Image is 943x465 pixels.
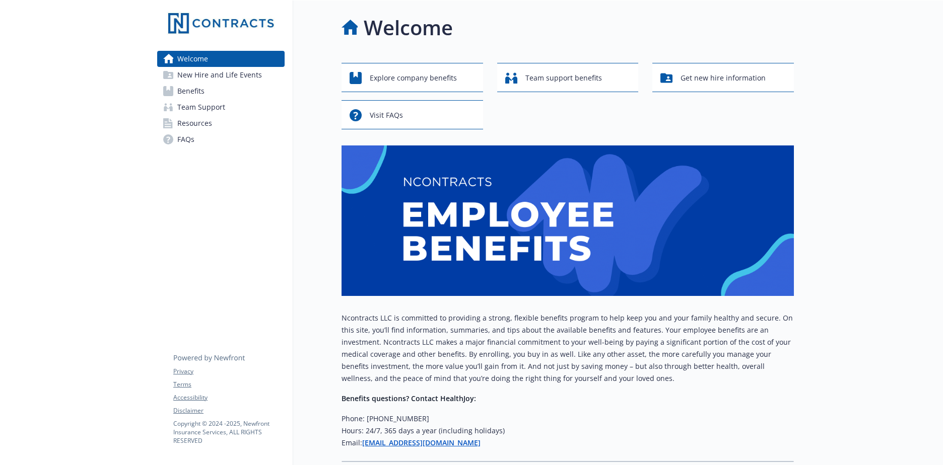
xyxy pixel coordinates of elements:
[342,413,794,425] h6: Phone: [PHONE_NUMBER]
[177,83,205,99] span: Benefits
[525,68,602,88] span: Team support benefits
[497,63,639,92] button: Team support benefits
[362,438,481,447] a: [EMAIL_ADDRESS][DOMAIN_NAME]
[157,83,285,99] a: Benefits
[177,67,262,83] span: New Hire and Life Events
[157,131,285,147] a: FAQs
[173,419,284,445] p: Copyright © 2024 - 2025 , Newfront Insurance Services, ALL RIGHTS RESERVED
[177,115,212,131] span: Resources
[177,131,194,147] span: FAQs
[173,367,284,376] a: Privacy
[342,100,483,129] button: Visit FAQs
[157,67,285,83] a: New Hire and Life Events
[342,425,794,437] h6: Hours: 24/7, 365 days a year (including holidays)​
[177,99,225,115] span: Team Support
[157,51,285,67] a: Welcome
[370,68,457,88] span: Explore company benefits
[173,406,284,415] a: Disclaimer
[652,63,794,92] button: Get new hire information
[370,106,403,125] span: Visit FAQs
[157,115,285,131] a: Resources
[173,393,284,402] a: Accessibility
[364,13,453,43] h1: Welcome
[157,99,285,115] a: Team Support
[342,145,794,296] img: overview page banner
[177,51,208,67] span: Welcome
[342,312,794,384] p: Ncontracts LLC is committed to providing a strong, flexible benefits program to help keep you and...
[342,437,794,449] h6: Email:
[173,380,284,389] a: Terms
[681,68,766,88] span: Get new hire information
[342,394,476,403] strong: Benefits questions? Contact HealthJoy:
[342,63,483,92] button: Explore company benefits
